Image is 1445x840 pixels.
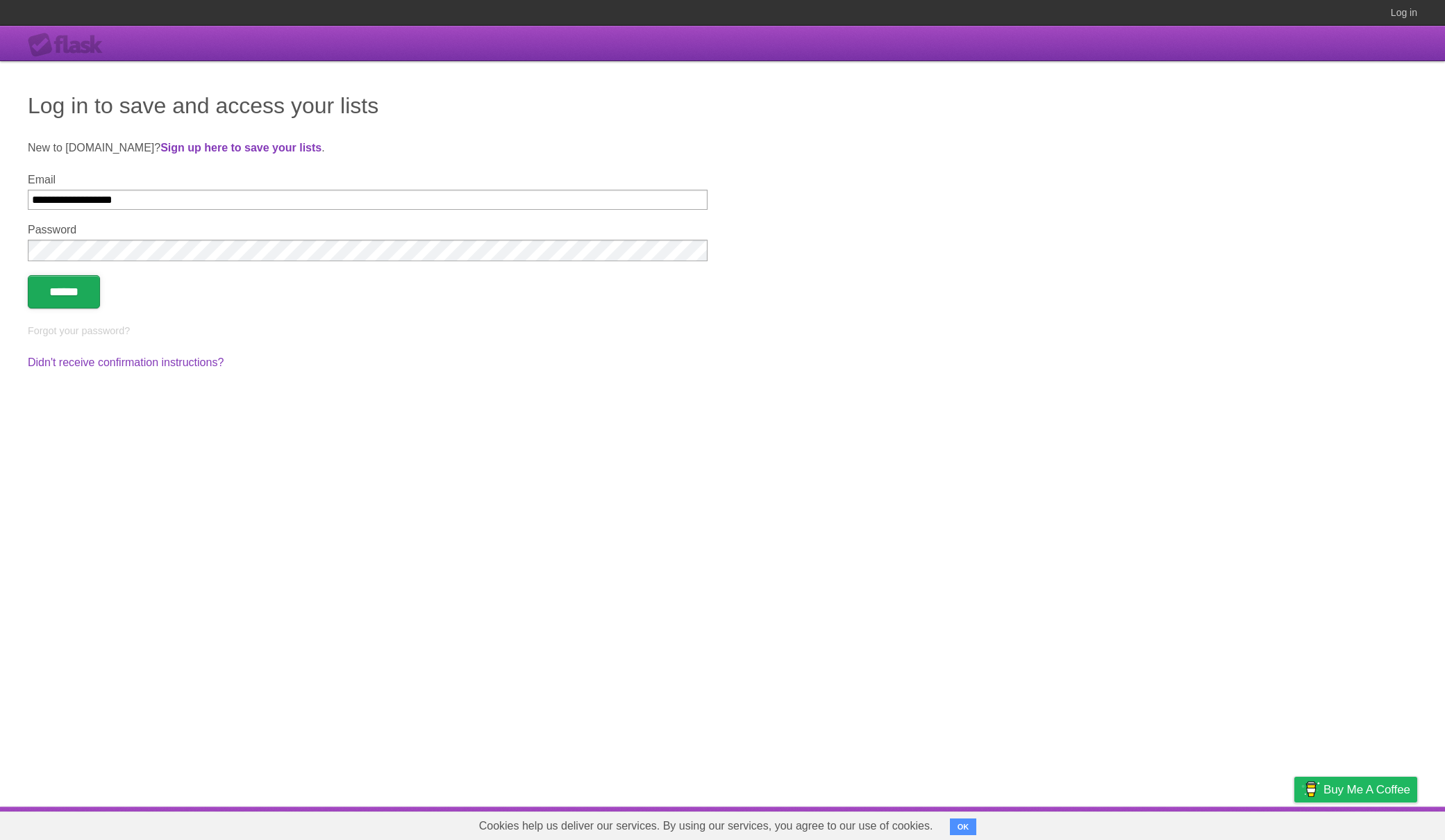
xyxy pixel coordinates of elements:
a: Buy me a coffee [1294,777,1417,802]
button: OK [950,818,977,835]
span: Buy me a coffee [1323,777,1410,802]
a: Privacy [1276,810,1312,837]
h1: Log in to save and access your lists [28,89,1417,122]
a: Sign up here to save your lists [160,142,321,154]
a: Didn't receive confirmation instructions? [28,356,224,368]
a: Developers [1155,810,1212,837]
p: New to [DOMAIN_NAME]? . [28,140,1417,156]
span: Cookies help us deliver our services. By using our services, you agree to our use of cookies. [465,812,947,840]
label: Email [28,174,708,186]
a: Forgot your password? [28,325,130,336]
label: Password [28,224,708,236]
a: Terms [1229,810,1260,837]
a: Suggest a feature [1330,810,1417,837]
img: Buy me a coffee [1301,777,1320,801]
a: About [1110,810,1139,837]
div: Flask [28,33,111,58]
